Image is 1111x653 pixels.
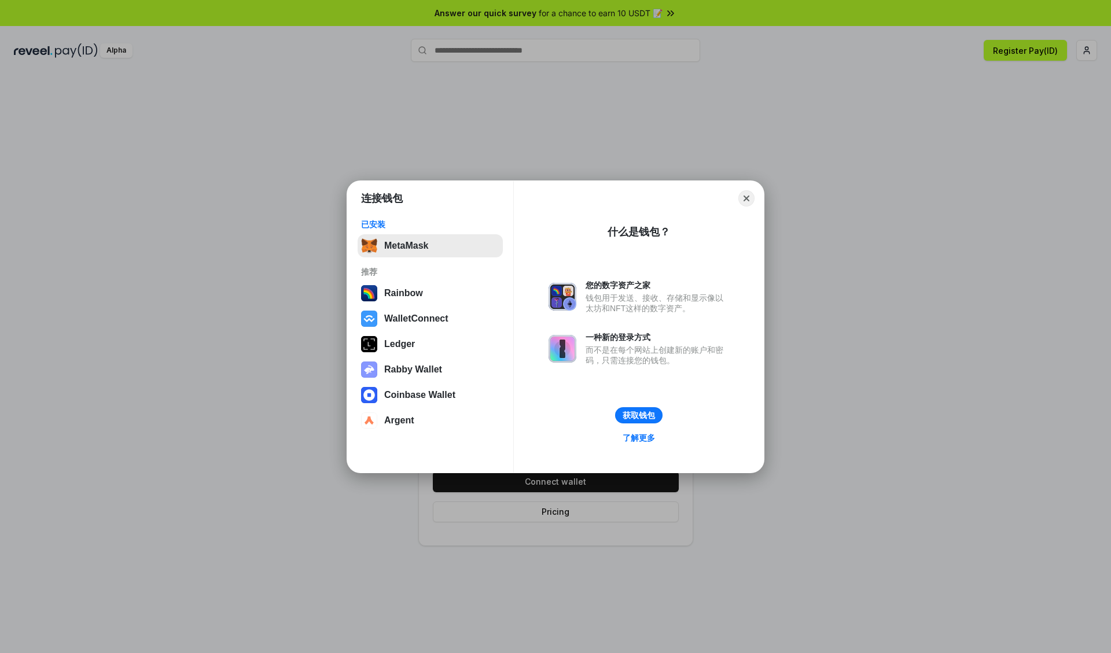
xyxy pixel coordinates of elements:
[384,390,455,400] div: Coinbase Wallet
[586,345,729,366] div: 而不是在每个网站上创建新的账户和密码，只需连接您的钱包。
[738,190,755,206] button: Close
[361,387,377,403] img: svg+xml,%3Csvg%20width%3D%2228%22%20height%3D%2228%22%20viewBox%3D%220%200%2028%2028%22%20fill%3D...
[361,412,377,429] img: svg+xml,%3Csvg%20width%3D%2228%22%20height%3D%2228%22%20viewBox%3D%220%200%2028%2028%22%20fill%3D...
[358,234,503,257] button: MetaMask
[549,283,576,311] img: svg+xml,%3Csvg%20xmlns%3D%22http%3A%2F%2Fwww.w3.org%2F2000%2Fsvg%22%20fill%3D%22none%22%20viewBox...
[361,336,377,352] img: svg+xml,%3Csvg%20xmlns%3D%22http%3A%2F%2Fwww.w3.org%2F2000%2Fsvg%22%20width%3D%2228%22%20height%3...
[623,433,655,443] div: 了解更多
[384,364,442,375] div: Rabby Wallet
[549,335,576,363] img: svg+xml,%3Csvg%20xmlns%3D%22http%3A%2F%2Fwww.w3.org%2F2000%2Fsvg%22%20fill%3D%22none%22%20viewBox...
[358,333,503,356] button: Ledger
[361,219,499,230] div: 已安装
[616,430,662,445] a: 了解更多
[384,313,448,324] div: WalletConnect
[361,238,377,254] img: svg+xml,%3Csvg%20fill%3D%22none%22%20height%3D%2233%22%20viewBox%3D%220%200%2035%2033%22%20width%...
[586,293,729,313] div: 钱包用于发送、接收、存储和显示像以太坊和NFT这样的数字资产。
[358,282,503,305] button: Rainbow
[361,285,377,301] img: svg+xml,%3Csvg%20width%3D%22120%22%20height%3D%22120%22%20viewBox%3D%220%200%20120%20120%22%20fil...
[586,280,729,290] div: 您的数字资产之家
[586,332,729,342] div: 一种新的登录方式
[358,409,503,432] button: Argent
[608,225,670,239] div: 什么是钱包？
[615,407,663,423] button: 获取钱包
[384,241,428,251] div: MetaMask
[358,358,503,381] button: Rabby Wallet
[358,383,503,407] button: Coinbase Wallet
[361,267,499,277] div: 推荐
[358,307,503,330] button: WalletConnect
[361,191,403,205] h1: 连接钱包
[384,288,423,298] div: Rainbow
[623,410,655,420] div: 获取钱包
[361,361,377,378] img: svg+xml,%3Csvg%20xmlns%3D%22http%3A%2F%2Fwww.w3.org%2F2000%2Fsvg%22%20fill%3D%22none%22%20viewBox...
[384,415,414,426] div: Argent
[361,311,377,327] img: svg+xml,%3Csvg%20width%3D%2228%22%20height%3D%2228%22%20viewBox%3D%220%200%2028%2028%22%20fill%3D...
[384,339,415,349] div: Ledger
